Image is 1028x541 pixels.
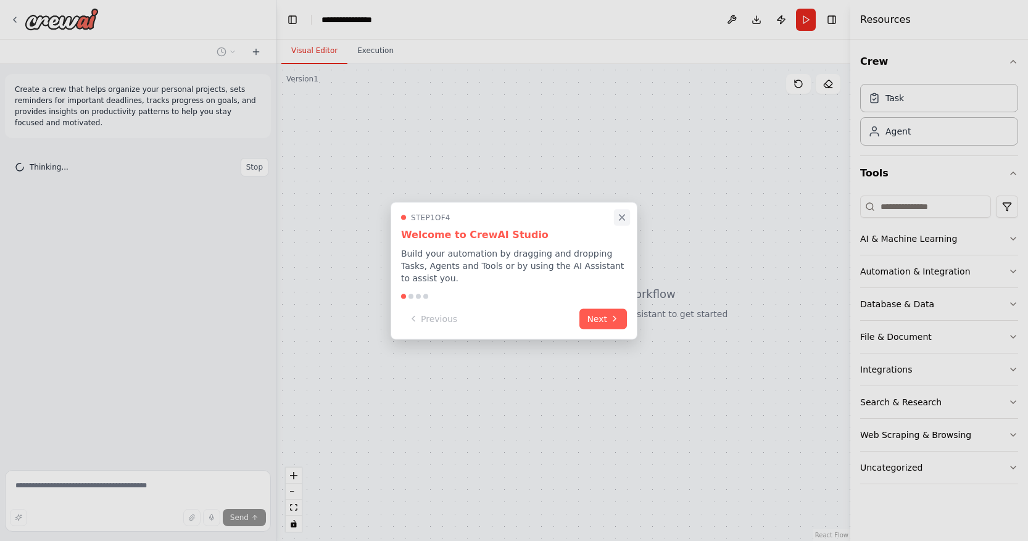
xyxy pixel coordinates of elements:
[401,227,627,242] h3: Welcome to CrewAI Studio
[284,11,301,28] button: Hide left sidebar
[411,212,450,222] span: Step 1 of 4
[579,308,627,329] button: Next
[401,308,465,329] button: Previous
[614,209,630,225] button: Close walkthrough
[401,247,627,284] p: Build your automation by dragging and dropping Tasks, Agents and Tools or by using the AI Assista...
